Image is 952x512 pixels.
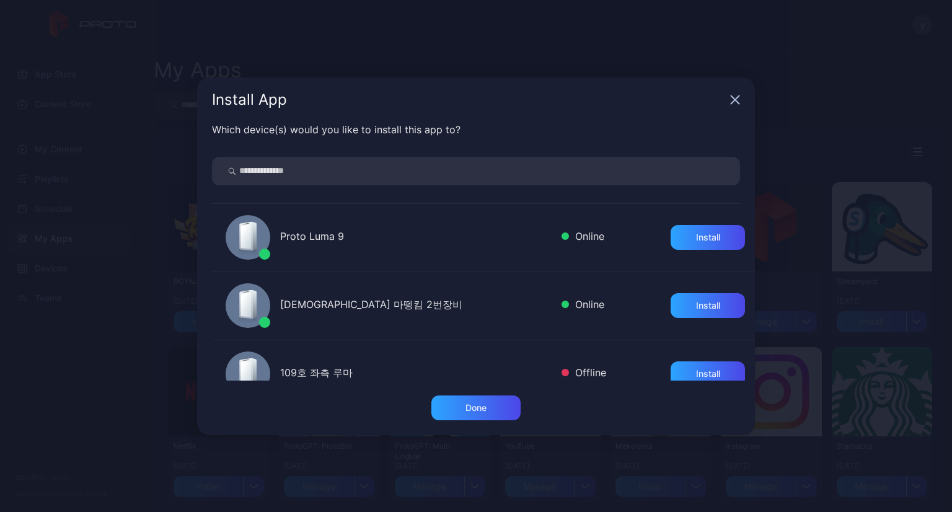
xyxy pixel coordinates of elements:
[562,297,604,315] div: Online
[280,229,552,247] div: Proto Luma 9
[280,297,552,315] div: [DEMOGRAPHIC_DATA] 마뗑킴 2번장비
[465,403,487,413] div: Done
[212,122,740,137] div: Which device(s) would you like to install this app to?
[696,369,720,379] div: Install
[696,301,720,311] div: Install
[562,365,606,383] div: Offline
[212,92,725,107] div: Install App
[280,365,552,383] div: 109호 좌측 루마
[671,225,745,250] button: Install
[562,229,604,247] div: Online
[671,293,745,318] button: Install
[696,232,720,242] div: Install
[431,395,521,420] button: Done
[671,361,745,386] button: Install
